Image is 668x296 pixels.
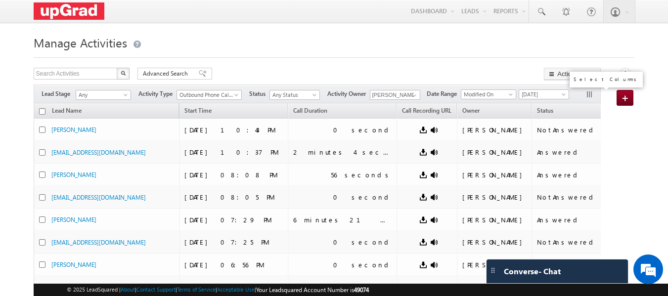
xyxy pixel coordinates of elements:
[462,126,527,134] div: [PERSON_NAME]
[51,52,166,65] div: Chat with us now
[427,89,461,98] span: Date Range
[489,266,497,274] img: carter-drag
[288,105,332,118] a: Call Duration
[51,126,96,133] a: [PERSON_NAME]
[537,215,597,224] div: Answered
[184,107,212,114] span: Start Time
[354,286,369,294] span: 49074
[51,194,146,201] a: [EMAIL_ADDRESS][DOMAIN_NAME]
[462,260,527,269] div: [PERSON_NAME]
[461,89,516,99] a: Modified On
[537,107,553,114] span: Status
[537,238,597,247] div: NotAnswered
[184,148,283,157] div: [DATE] 10:37 PM
[39,108,45,115] input: Check all records
[184,193,283,202] div: [DATE] 08:05 PM
[537,126,597,134] div: NotAnswered
[407,90,419,100] a: Show All Items
[121,71,126,76] img: Search
[370,90,420,100] input: Type to Search
[270,90,317,99] span: Any Status
[184,126,283,134] div: [DATE] 10:43 PM
[537,170,597,179] div: Answered
[51,216,96,223] a: [PERSON_NAME]
[47,105,87,118] span: Lead Name
[134,228,179,242] em: Start Chat
[462,283,527,292] div: [PERSON_NAME]
[293,107,327,114] span: Call Duration
[13,91,180,220] textarea: Type your message and hit 'Enter'
[51,149,146,156] a: [EMAIL_ADDRESS][DOMAIN_NAME]
[256,286,369,294] span: Your Leadsquared Account Number is
[333,238,392,247] div: 0 second
[544,68,601,80] button: Actions
[402,107,451,114] span: Call Recording URL
[333,260,392,269] div: 0 second
[184,260,283,269] div: [DATE] 06:56 PM
[462,193,527,202] div: [PERSON_NAME]
[333,283,392,292] div: 0 second
[179,105,217,118] a: Start Time
[504,267,561,276] span: Converse - Chat
[138,89,177,98] span: Activity Type
[462,148,527,157] div: [PERSON_NAME]
[537,148,597,157] div: Answered
[462,238,527,247] div: [PERSON_NAME]
[537,193,597,202] div: NotAnswered
[51,171,96,178] a: [PERSON_NAME]
[217,286,255,293] a: Acceptable Use
[519,89,569,99] a: [DATE]
[327,89,370,98] span: Activity Owner
[76,90,128,99] span: Any
[269,90,320,100] a: Any Status
[67,285,369,295] span: © 2025 LeadSquared | | | | |
[462,107,480,114] span: Owner
[34,2,105,20] img: Custom Logo
[293,215,392,224] div: 6 minutes 21 seconds
[333,193,392,202] div: 0 second
[76,90,131,100] a: Any
[177,90,237,99] span: Outbound Phone Call Activity
[184,238,283,247] div: [DATE] 07:25 PM
[249,89,269,98] span: Status
[574,75,639,84] div: Select Columns
[461,90,513,99] span: Modified On
[17,52,42,65] img: d_60004797649_company_0_60004797649
[462,215,527,224] div: [PERSON_NAME]
[42,89,74,98] span: Lead Stage
[177,286,216,293] a: Terms of Service
[184,283,283,292] div: [DATE] 06:13 PM
[184,215,283,224] div: [DATE] 07:29 PM
[331,170,392,179] div: 56 seconds
[121,286,135,293] a: About
[184,170,283,179] div: [DATE] 08:08 PM
[51,239,146,246] a: [EMAIL_ADDRESS][DOMAIN_NAME]
[143,69,191,78] span: Advanced Search
[136,286,176,293] a: Contact Support
[162,5,186,29] div: Minimize live chat window
[51,261,96,268] a: [PERSON_NAME]
[519,90,566,99] span: [DATE]
[462,170,527,179] div: [PERSON_NAME]
[532,105,558,118] a: Status
[34,35,127,50] span: Manage Activities
[177,90,242,100] a: Outbound Phone Call Activity
[333,126,392,134] div: 0 second
[293,148,392,157] div: 2 minutes 4 seconds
